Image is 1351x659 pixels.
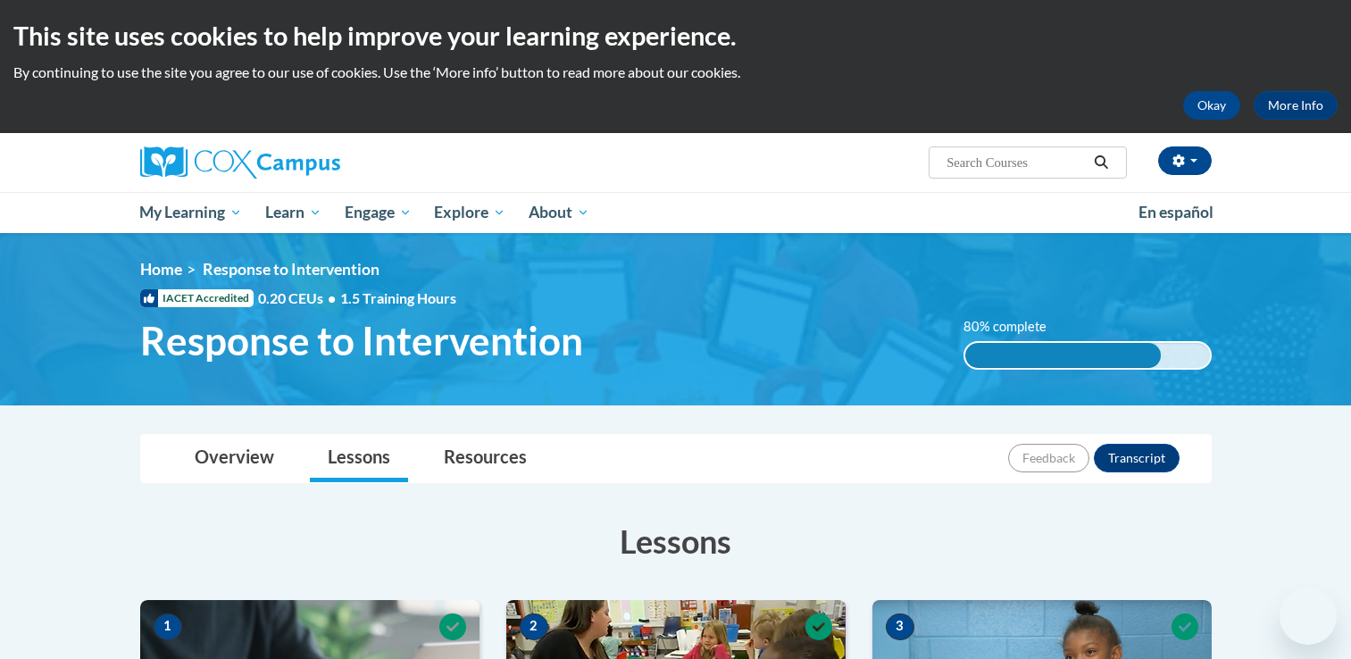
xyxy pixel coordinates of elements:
span: Engage [345,202,412,223]
span: Explore [434,202,505,223]
span: 1 [154,613,182,640]
span: About [529,202,589,223]
span: 2 [520,613,548,640]
button: Account Settings [1158,146,1212,175]
a: En español [1127,194,1225,231]
span: My Learning [139,202,242,223]
a: More Info [1254,91,1338,120]
span: • [328,289,336,306]
div: Main menu [113,192,1238,233]
a: Cox Campus [140,146,480,179]
button: Okay [1183,91,1240,120]
a: Resources [426,435,545,482]
a: Overview [177,435,292,482]
span: 1.5 Training Hours [340,289,456,306]
iframe: Button to launch messaging window [1280,588,1337,645]
a: About [517,192,601,233]
span: Response to Intervention [140,317,583,364]
a: Explore [422,192,517,233]
label: 80% complete [963,317,1066,337]
input: Search Courses [945,152,1088,173]
button: Feedback [1008,444,1089,472]
span: 3 [886,613,914,640]
a: My Learning [129,192,254,233]
span: 0.20 CEUs [258,288,340,308]
span: En español [1138,203,1213,221]
span: Response to Intervention [203,260,379,279]
a: Engage [333,192,423,233]
a: Home [140,260,182,279]
span: IACET Accredited [140,289,254,307]
h3: Lessons [140,519,1212,563]
button: Transcript [1094,444,1180,472]
h2: This site uses cookies to help improve your learning experience. [13,18,1338,54]
button: Search [1088,152,1114,173]
p: By continuing to use the site you agree to our use of cookies. Use the ‘More info’ button to read... [13,63,1338,82]
div: 80% complete [965,343,1161,368]
img: Cox Campus [140,146,340,179]
span: Learn [265,202,321,223]
a: Lessons [310,435,408,482]
a: Learn [254,192,333,233]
